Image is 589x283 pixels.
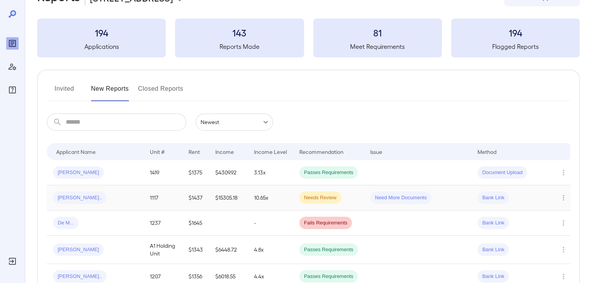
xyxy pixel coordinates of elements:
button: Row Actions [557,166,570,179]
td: $1375 [182,160,209,185]
span: Bank Link [477,273,509,280]
button: Row Actions [557,270,570,283]
h3: 194 [451,26,580,39]
td: 1237 [144,211,182,236]
h5: Reports Made [175,42,304,51]
span: Passes Requirements [299,169,358,176]
h5: Meet Requirements [313,42,442,51]
div: Income [215,147,234,156]
div: Method [477,147,496,156]
button: New Reports [91,83,129,101]
span: [PERSON_NAME] [53,246,104,254]
div: Income Level [254,147,287,156]
div: Applicant Name [56,147,96,156]
div: Issue [370,147,383,156]
td: 4.8x [248,236,293,264]
div: Newest [196,114,273,131]
td: $4309.92 [209,160,248,185]
h3: 81 [313,26,442,39]
span: Needs Review [299,194,341,202]
td: $15305.18 [209,185,248,211]
td: 3.13x [248,160,293,185]
span: Passes Requirements [299,273,358,280]
td: 10.65x [248,185,293,211]
summary: 194Applications143Reports Made81Meet Requirements194Flagged Reports [37,19,580,57]
h3: 143 [175,26,304,39]
span: Passes Requirements [299,246,358,254]
span: [PERSON_NAME].. [53,273,106,280]
div: Recommendation [299,147,343,156]
div: Rent [189,147,201,156]
td: 1117 [144,185,182,211]
td: A1 Holding Unit [144,236,182,264]
button: Row Actions [557,217,570,229]
td: $1343 [182,236,209,264]
span: Bank Link [477,194,509,202]
td: $1645 [182,211,209,236]
div: Manage Users [6,60,19,73]
div: Log Out [6,255,19,267]
button: Invited [47,83,82,101]
button: Row Actions [557,192,570,204]
span: Need More Documents [370,194,431,202]
span: [PERSON_NAME].. [53,194,106,202]
td: 1419 [144,160,182,185]
span: Bank Link [477,219,509,227]
div: FAQ [6,84,19,96]
button: Row Actions [557,243,570,256]
button: Closed Reports [138,83,184,101]
h5: Applications [37,42,166,51]
td: - [248,211,293,236]
div: Unit # [150,147,165,156]
td: $1437 [182,185,209,211]
div: Reports [6,37,19,50]
span: Document Upload [477,169,527,176]
span: Bank Link [477,246,509,254]
span: Fails Requirements [299,219,352,227]
span: De M... [53,219,79,227]
h3: 194 [37,26,166,39]
h5: Flagged Reports [451,42,580,51]
td: $6448.72 [209,236,248,264]
span: [PERSON_NAME] [53,169,104,176]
